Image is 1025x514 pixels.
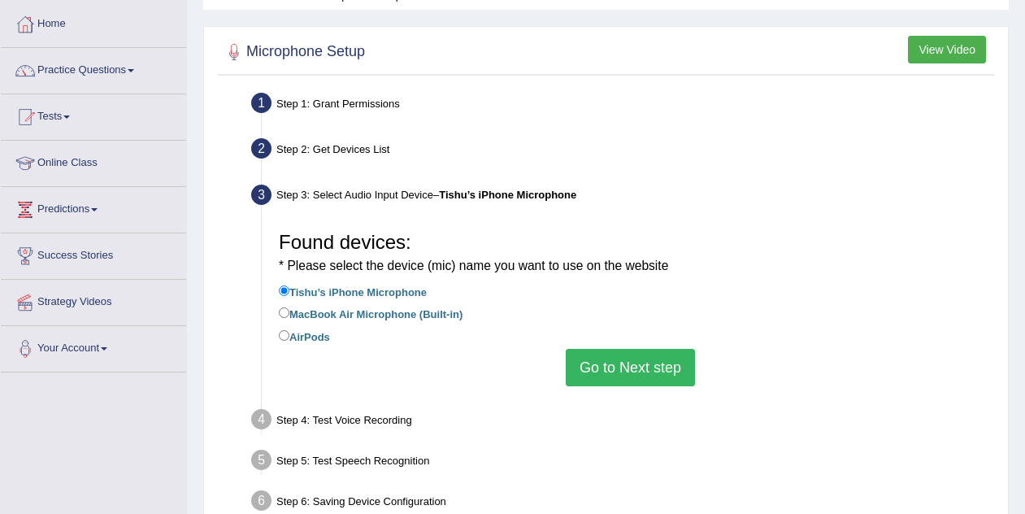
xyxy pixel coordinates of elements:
[908,36,986,63] button: View Video
[279,259,668,272] small: * Please select the device (mic) name you want to use on the website
[279,327,330,345] label: AirPods
[244,404,1001,440] div: Step 4: Test Voice Recording
[1,326,186,367] a: Your Account
[279,330,289,341] input: AirPods
[1,141,186,181] a: Online Class
[1,187,186,228] a: Predictions
[244,445,1001,481] div: Step 5: Test Speech Recognition
[244,133,1001,169] div: Step 2: Get Devices List
[244,180,1001,216] div: Step 3: Select Audio Input Device
[279,304,463,322] label: MacBook Air Microphone (Built-in)
[279,232,982,275] h3: Found devices:
[279,307,289,318] input: MacBook Air Microphone (Built-in)
[1,94,186,135] a: Tests
[439,189,576,201] b: Tishu’s iPhone Microphone
[1,233,186,274] a: Success Stories
[222,40,365,64] h2: Microphone Setup
[244,88,1001,124] div: Step 1: Grant Permissions
[1,48,186,89] a: Practice Questions
[566,349,695,386] button: Go to Next step
[433,189,576,201] span: –
[1,280,186,320] a: Strategy Videos
[1,2,186,42] a: Home
[279,285,289,296] input: Tishu’s iPhone Microphone
[279,282,427,300] label: Tishu’s iPhone Microphone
